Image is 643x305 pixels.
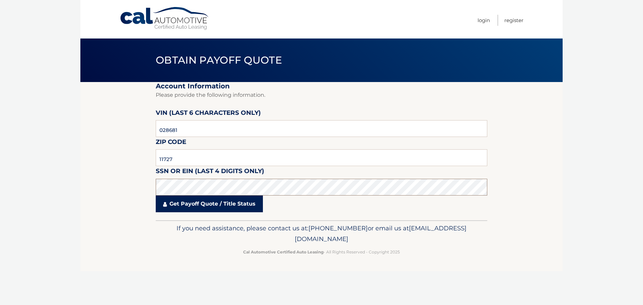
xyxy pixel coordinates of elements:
[308,224,368,232] span: [PHONE_NUMBER]
[160,248,483,255] p: - All Rights Reserved - Copyright 2025
[160,223,483,244] p: If you need assistance, please contact us at: or email us at
[156,82,487,90] h2: Account Information
[156,137,186,149] label: Zip Code
[156,108,261,120] label: VIN (last 6 characters only)
[478,15,490,26] a: Login
[156,166,264,178] label: SSN or EIN (last 4 digits only)
[504,15,523,26] a: Register
[156,196,263,212] a: Get Payoff Quote / Title Status
[156,54,282,66] span: Obtain Payoff Quote
[120,7,210,30] a: Cal Automotive
[156,90,487,100] p: Please provide the following information.
[243,249,324,254] strong: Cal Automotive Certified Auto Leasing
